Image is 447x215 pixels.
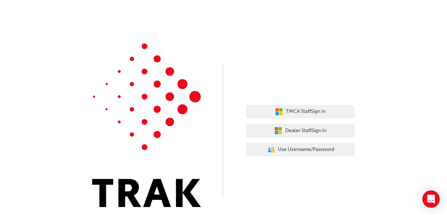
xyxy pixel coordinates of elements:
[422,190,440,208] div: Open Intercom Messenger
[285,127,327,135] span: Dealer Staff Sign In
[246,124,355,138] button: Dealer StaffSign In
[246,143,355,157] button: Use Username/Password
[286,107,326,116] span: TMCA Staff Sign In
[92,43,201,207] img: Trak
[278,146,334,154] span: Use Username/Password
[246,105,355,119] button: TMCA StaffSign In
